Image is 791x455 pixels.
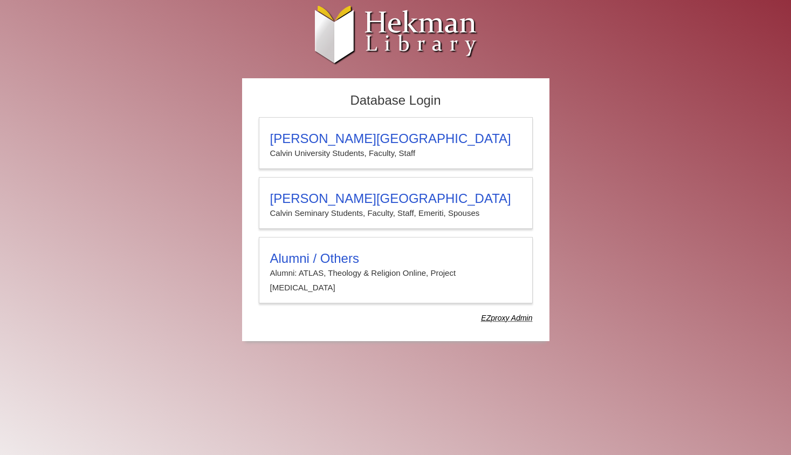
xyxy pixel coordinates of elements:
p: Alumni: ATLAS, Theology & Religion Online, Project [MEDICAL_DATA] [270,266,521,295]
dfn: Use Alumni login [481,314,532,322]
h3: [PERSON_NAME][GEOGRAPHIC_DATA] [270,191,521,206]
h2: Database Login [253,90,538,112]
summary: Alumni / OthersAlumni: ATLAS, Theology & Religion Online, Project [MEDICAL_DATA] [270,251,521,295]
p: Calvin University Students, Faculty, Staff [270,146,521,160]
a: [PERSON_NAME][GEOGRAPHIC_DATA]Calvin Seminary Students, Faculty, Staff, Emeriti, Spouses [259,177,533,229]
h3: Alumni / Others [270,251,521,266]
p: Calvin Seminary Students, Faculty, Staff, Emeriti, Spouses [270,206,521,220]
a: [PERSON_NAME][GEOGRAPHIC_DATA]Calvin University Students, Faculty, Staff [259,117,533,169]
h3: [PERSON_NAME][GEOGRAPHIC_DATA] [270,131,521,146]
